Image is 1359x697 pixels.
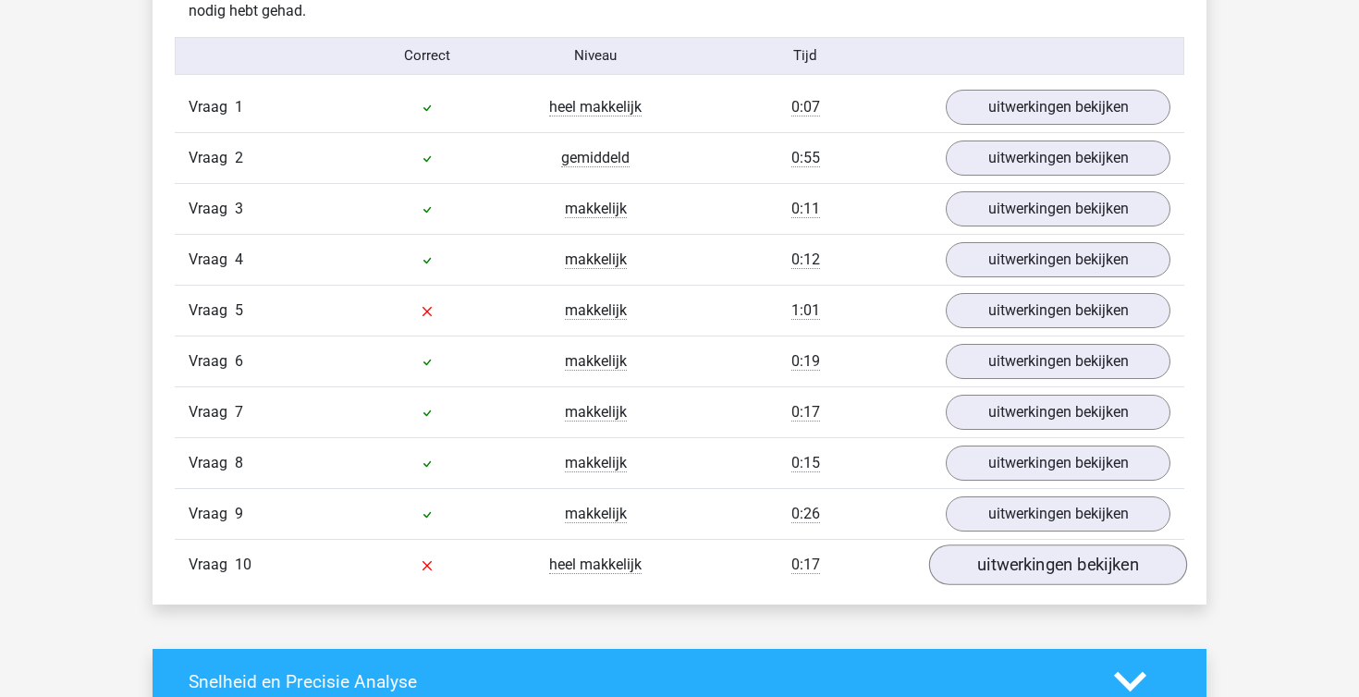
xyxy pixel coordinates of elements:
[344,45,512,67] div: Correct
[189,452,235,474] span: Vraag
[791,454,820,472] span: 0:15
[511,45,679,67] div: Niveau
[235,251,243,268] span: 4
[565,403,627,422] span: makkelijk
[791,251,820,269] span: 0:12
[235,454,243,471] span: 8
[235,301,243,319] span: 5
[791,301,820,320] span: 1:01
[791,352,820,371] span: 0:19
[946,395,1170,430] a: uitwerkingen bekijken
[791,403,820,422] span: 0:17
[946,141,1170,176] a: uitwerkingen bekijken
[791,505,820,523] span: 0:26
[561,149,630,167] span: gemiddeld
[189,671,1086,692] h4: Snelheid en Precisie Analyse
[189,96,235,118] span: Vraag
[946,242,1170,277] a: uitwerkingen bekijken
[189,350,235,373] span: Vraag
[565,301,627,320] span: makkelijk
[189,198,235,220] span: Vraag
[189,554,235,576] span: Vraag
[565,251,627,269] span: makkelijk
[549,98,642,116] span: heel makkelijk
[791,98,820,116] span: 0:07
[235,149,243,166] span: 2
[565,352,627,371] span: makkelijk
[791,149,820,167] span: 0:55
[235,505,243,522] span: 9
[946,496,1170,532] a: uitwerkingen bekijken
[946,191,1170,226] a: uitwerkingen bekijken
[189,249,235,271] span: Vraag
[235,403,243,421] span: 7
[565,505,627,523] span: makkelijk
[946,446,1170,481] a: uitwerkingen bekijken
[946,344,1170,379] a: uitwerkingen bekijken
[189,401,235,423] span: Vraag
[189,300,235,322] span: Vraag
[565,454,627,472] span: makkelijk
[679,45,932,67] div: Tijd
[565,200,627,218] span: makkelijk
[235,98,243,116] span: 1
[791,200,820,218] span: 0:11
[235,200,243,217] span: 3
[791,556,820,574] span: 0:17
[189,147,235,169] span: Vraag
[235,352,243,370] span: 6
[189,503,235,525] span: Vraag
[235,556,251,573] span: 10
[946,293,1170,328] a: uitwerkingen bekijken
[946,90,1170,125] a: uitwerkingen bekijken
[929,544,1187,585] a: uitwerkingen bekijken
[549,556,642,574] span: heel makkelijk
